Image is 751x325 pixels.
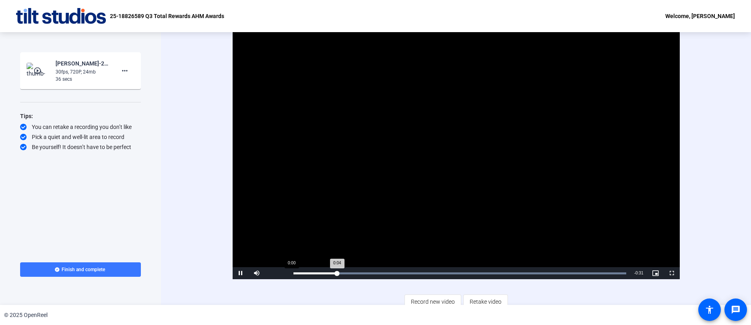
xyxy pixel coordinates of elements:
[56,68,109,76] div: 30fps, 720P, 24mb
[62,266,105,273] span: Finish and complete
[56,59,109,68] div: [PERSON_NAME]-25-18826589-UHG-Q3 Total Rewards AHM Awa-25-18826589 Q3 Total Rewards AHM Awards-17...
[110,11,224,21] p: 25-18826589 Q3 Total Rewards AHM Awards
[411,294,455,309] span: Record new video
[731,305,741,315] mat-icon: message
[27,63,50,79] img: thumb-nail
[120,66,130,76] mat-icon: more_horiz
[20,111,141,121] div: Tips:
[16,8,106,24] img: OpenReel logo
[404,294,461,309] button: Record new video
[665,11,735,21] div: Welcome, [PERSON_NAME]
[293,272,626,274] div: Progress Bar
[33,67,43,75] mat-icon: play_circle_outline
[664,267,680,279] button: Fullscreen
[20,143,141,151] div: Be yourself! It doesn’t have to be perfect
[249,267,265,279] button: Mute
[648,267,664,279] button: Picture-in-Picture
[4,311,47,319] div: © 2025 OpenReel
[233,28,680,279] div: Video Player
[20,133,141,141] div: Pick a quiet and well-lit area to record
[56,76,109,83] div: 36 secs
[634,271,635,275] span: -
[705,305,714,315] mat-icon: accessibility
[20,123,141,131] div: You can retake a recording you don’t like
[470,294,501,309] span: Retake video
[233,267,249,279] button: Pause
[463,294,508,309] button: Retake video
[635,271,643,275] span: 0:31
[20,262,141,277] button: Finish and complete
